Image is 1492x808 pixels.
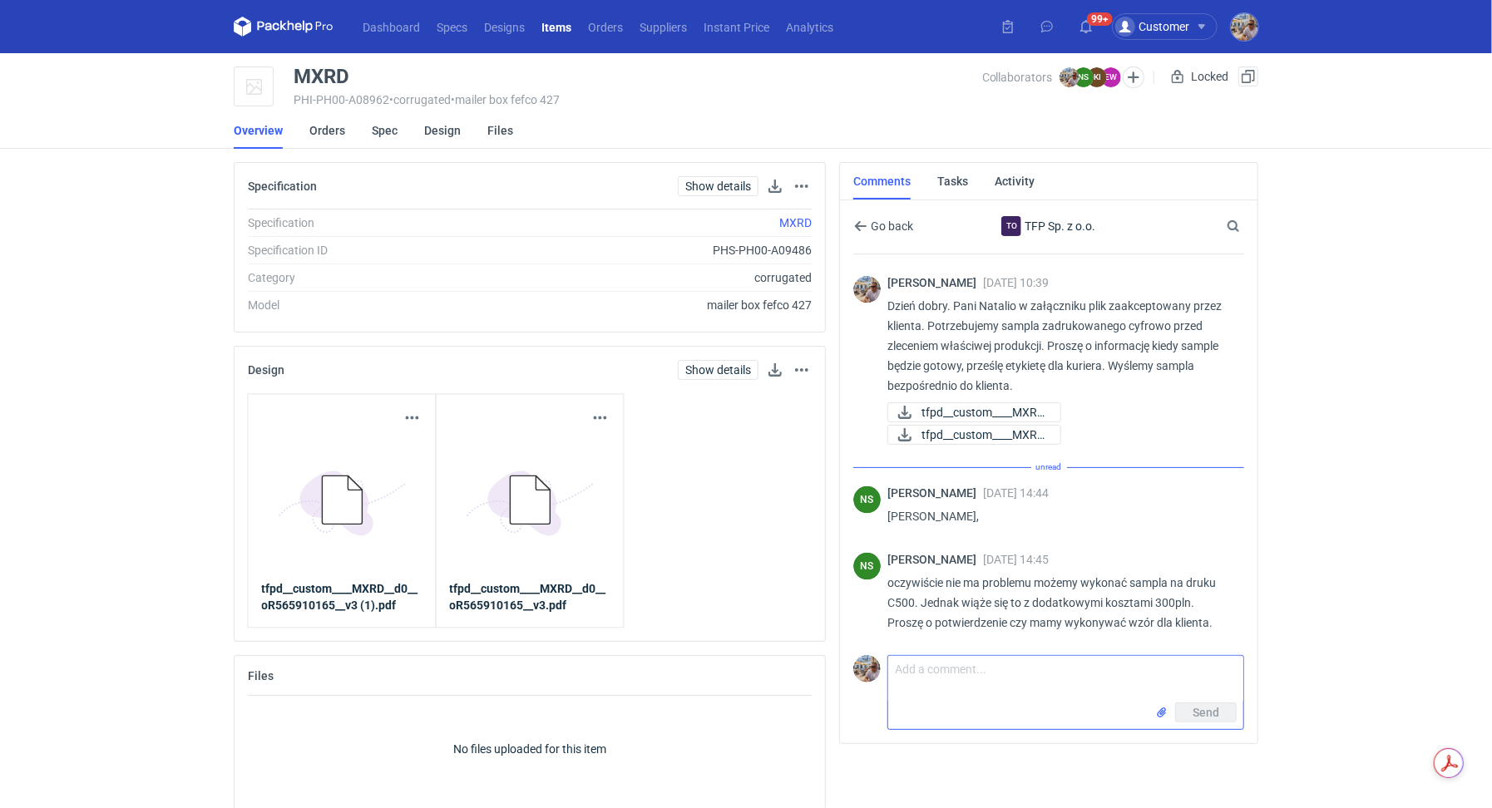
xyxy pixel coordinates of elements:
[1238,67,1258,86] button: Duplicate Item
[248,242,473,259] div: Specification ID
[983,553,1049,566] span: [DATE] 14:45
[450,581,610,614] a: tfpd__custom____MXRD__d0__oR565910165__v3.pdf
[853,486,881,514] figcaption: NS
[853,553,881,580] div: Natalia Stępak
[1193,707,1219,718] span: Send
[248,297,473,313] div: Model
[887,402,1061,422] a: tfpd__custom____MXRD...
[248,669,274,682] h2: Files
[887,425,1061,445] a: tfpd__custom____MXRD...
[887,553,983,566] span: [PERSON_NAME]
[1168,67,1232,86] div: Locked
[887,486,983,500] span: [PERSON_NAME]
[983,486,1049,500] span: [DATE] 14:44
[262,581,422,614] a: tfpd__custom____MXRD__d0__oR565910165__v3 (1).pdf
[1001,216,1021,236] div: TFP Sp. z o.o.
[921,403,1047,421] span: tfpd__custom____MXRD...
[853,553,881,580] figcaption: NS
[424,112,461,149] a: Design
[354,17,428,37] a: Dashboard
[248,269,473,286] div: Category
[779,216,812,229] a: MXRD
[678,176,758,196] a: Show details
[428,17,476,37] a: Specs
[968,216,1130,236] div: TFP Sp. z o.o.
[887,402,1054,422] div: tfpd__custom____MXRD__d0__oR565910165__v3 (1).pdf
[451,93,560,106] span: • mailer box fefco 427
[982,71,1053,84] span: Collaborators
[1231,13,1258,41] img: Michał Palasek
[473,242,812,259] div: PHS-PH00-A09486
[248,214,473,231] div: Specification
[983,276,1049,289] span: [DATE] 10:39
[1101,67,1121,87] figcaption: EW
[1031,458,1067,476] span: unread
[248,363,284,377] h2: Design
[234,112,283,149] a: Overview
[678,360,758,380] a: Show details
[778,17,842,37] a: Analytics
[887,276,983,289] span: [PERSON_NAME]
[473,297,812,313] div: mailer box fefco 427
[403,408,422,428] button: Actions
[1074,67,1094,87] figcaption: NS
[1175,702,1237,722] button: Send
[921,426,1047,444] span: tfpd__custom____MXRD...
[631,17,695,37] a: Suppliers
[887,425,1054,445] div: tfpd__custom____MXRD__d0__oR565910165__v3.pdf
[695,17,778,37] a: Instant Price
[590,408,610,428] button: Actions
[995,163,1035,200] a: Activity
[853,216,914,236] button: Go back
[887,506,1231,526] p: [PERSON_NAME],
[792,176,812,196] button: Actions
[1060,67,1079,87] img: Michał Palasek
[765,176,785,196] button: Download specification
[853,276,881,303] img: Michał Palasek
[294,67,349,86] div: MXRD
[1112,13,1231,40] button: Customer
[792,360,812,380] button: Actions
[1223,216,1277,236] input: Search
[262,583,418,613] strong: tfpd__custom____MXRD__d0__oR565910165__v3 (1).pdf
[887,573,1231,633] p: oczywiście nie ma problemu możemy wykonać sampla na druku C500. Jednak wiąże się to z dodatkowymi...
[533,17,580,37] a: Items
[1115,17,1189,37] div: Customer
[580,17,631,37] a: Orders
[473,269,812,286] div: corrugated
[453,741,606,757] p: No files uploaded for this item
[309,112,345,149] a: Orders
[248,180,317,193] h2: Specification
[937,163,968,200] a: Tasks
[372,112,398,149] a: Spec
[1001,216,1021,236] figcaption: To
[1087,67,1107,87] figcaption: KI
[450,583,606,613] strong: tfpd__custom____MXRD__d0__oR565910165__v3.pdf
[853,163,911,200] a: Comments
[389,93,451,106] span: • corrugated
[234,17,333,37] svg: Packhelp Pro
[476,17,533,37] a: Designs
[1073,13,1099,40] button: 99+
[887,296,1231,396] p: Dzień dobry. Pani Natalio w załączniku plik zaakceptowany przez klienta. Potrzebujemy sampla zadr...
[294,93,982,106] div: PHI-PH00-A08962
[853,486,881,514] div: Natalia Stępak
[487,112,513,149] a: Files
[867,220,913,232] span: Go back
[765,360,785,380] button: Download design
[1123,67,1144,88] button: Edit collaborators
[853,655,881,682] img: Michał Palasek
